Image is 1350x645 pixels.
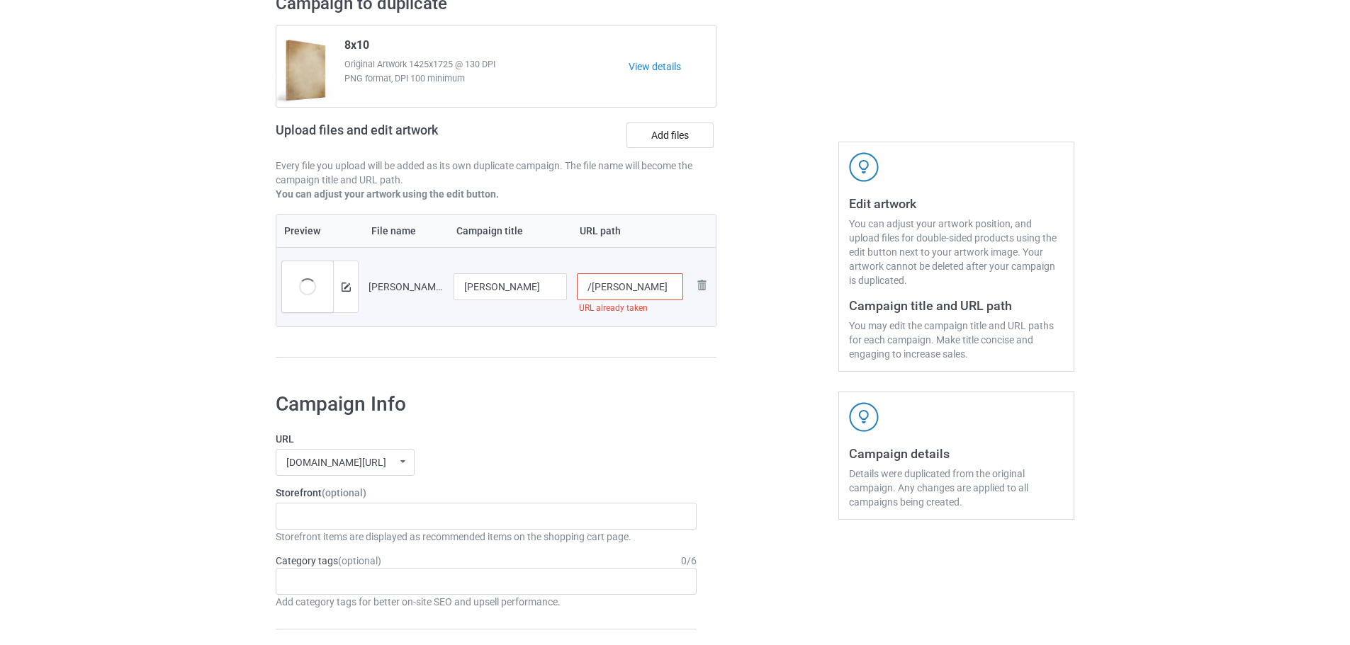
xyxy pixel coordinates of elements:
p: Every file you upload will be added as its own duplicate campaign. The file name will become the ... [276,159,716,187]
label: Storefront [276,486,697,500]
div: Add category tags for better on-site SEO and upsell performance. [276,595,697,609]
img: svg+xml;base64,PD94bWwgdmVyc2lvbj0iMS4wIiBlbmNvZGluZz0iVVRGLTgiPz4KPHN2ZyB3aWR0aD0iNDJweCIgaGVpZ2... [849,152,879,182]
div: URL already taken [577,300,684,316]
div: [PERSON_NAME].png [369,280,444,294]
img: svg+xml;base64,PD94bWwgdmVyc2lvbj0iMS4wIiBlbmNvZGluZz0iVVRGLTgiPz4KPHN2ZyB3aWR0aD0iMjhweCIgaGVpZ2... [693,277,710,294]
span: PNG format, DPI 100 minimum [344,72,629,86]
th: Preview [276,215,364,247]
div: You can adjust your artwork position, and upload files for double-sided products using the edit b... [849,217,1064,287]
th: File name [364,215,449,247]
h2: Upload files and edit artwork [276,122,540,149]
img: svg+xml;base64,PD94bWwgdmVyc2lvbj0iMS4wIiBlbmNvZGluZz0iVVRGLTgiPz4KPHN2ZyB3aWR0aD0iNDJweCIgaGVpZ2... [849,402,879,432]
h3: Campaign title and URL path [849,297,1064,314]
div: You may edit the campaign title and URL paths for each campaign. Make title concise and engaging ... [849,319,1064,361]
span: 8x10 [344,38,369,57]
th: Campaign title [449,215,572,247]
label: Category tags [276,554,381,568]
div: Details were duplicated from the original campaign. Any changes are applied to all campaigns bein... [849,467,1064,509]
div: Storefront items are displayed as recommended items on the shopping cart page. [276,530,697,544]
h3: Edit artwork [849,195,1064,212]
label: Add files [626,122,714,148]
span: Original Artwork 1425x1725 @ 130 DPI [344,57,629,72]
img: svg+xml;base64,PD94bWwgdmVyc2lvbj0iMS4wIiBlbmNvZGluZz0iVVRGLTgiPz4KPHN2ZyB3aWR0aD0iMTRweCIgaGVpZ2... [342,282,351,292]
h3: Campaign details [849,445,1064,462]
label: URL [276,432,697,446]
span: (optional) [338,555,381,566]
a: View details [629,59,716,74]
b: You can adjust your artwork using the edit button. [276,188,499,200]
span: (optional) [322,487,366,498]
th: URL path [572,215,689,247]
div: 0 / 6 [681,554,697,568]
div: [DOMAIN_NAME][URL] [286,457,386,467]
h1: Campaign Info [276,392,697,417]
